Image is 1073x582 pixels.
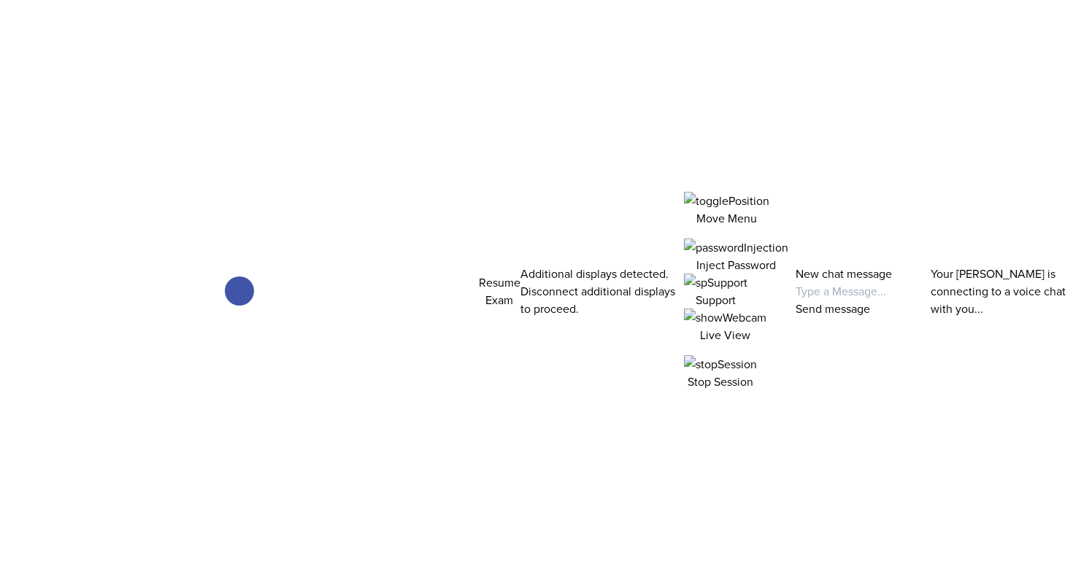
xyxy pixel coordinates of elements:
[684,309,766,344] button: Live View
[796,265,892,282] label: New chat message
[684,373,757,390] p: Stop Session
[684,355,757,373] img: stopSession
[684,291,747,309] p: Support
[520,265,675,317] span: Additional displays detected. Disconnect additional displays to proceed.
[684,256,788,273] p: Inject Password
[796,282,922,300] input: Type a Message...
[684,273,747,309] button: Support
[684,238,788,256] img: passwordInjection
[684,238,788,273] button: Inject Password
[796,300,870,317] button: Send message
[684,309,766,326] img: showWebcam
[479,273,520,309] button: Resume Exam
[684,192,769,227] button: Move Menu
[684,273,747,291] img: spSupport
[684,326,766,344] p: Live View
[684,192,769,209] img: togglePosition
[796,300,870,317] span: Send message
[931,265,1073,317] p: Your [PERSON_NAME] is connecting to a voice chat with you...
[684,355,757,390] button: Stop Session
[684,209,769,227] p: Move Menu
